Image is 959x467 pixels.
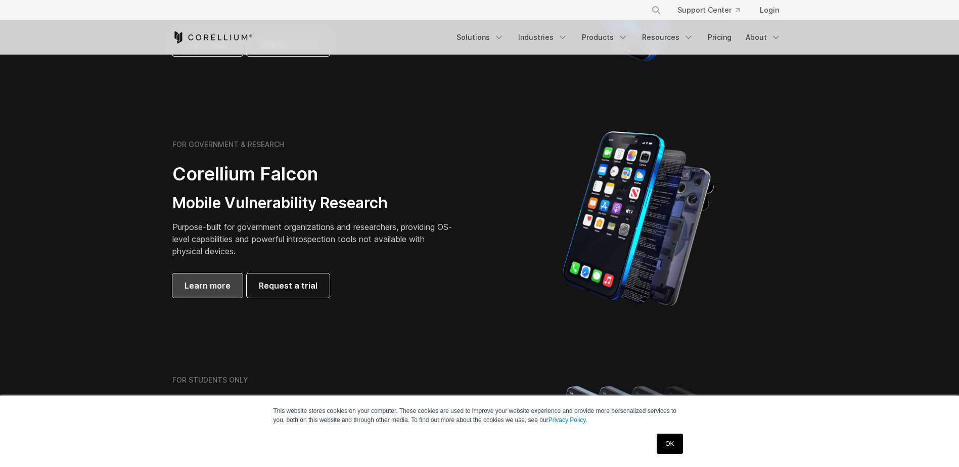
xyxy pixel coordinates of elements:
h6: FOR STUDENTS ONLY [172,376,248,385]
h6: FOR GOVERNMENT & RESEARCH [172,140,284,149]
a: Solutions [450,28,510,46]
span: Learn more [185,279,231,292]
p: This website stores cookies on your computer. These cookies are used to improve your website expe... [273,406,686,425]
h3: Mobile Vulnerability Research [172,194,455,213]
a: Pricing [702,28,738,46]
button: Search [647,1,665,19]
a: Corellium Home [172,31,253,43]
a: Support Center [669,1,748,19]
a: Industries [512,28,574,46]
a: Request a trial [247,273,330,298]
a: Products [576,28,634,46]
a: OK [657,434,682,454]
h2: Corellium Falcon [172,163,455,185]
div: Navigation Menu [639,1,787,19]
div: Navigation Menu [450,28,787,46]
img: iPhone model separated into the mechanics used to build the physical device. [562,130,714,307]
a: Login [752,1,787,19]
p: Purpose-built for government organizations and researchers, providing OS-level capabilities and p... [172,221,455,257]
a: Learn more [172,273,243,298]
a: About [740,28,787,46]
a: Resources [636,28,700,46]
span: Request a trial [259,279,317,292]
a: Privacy Policy. [549,416,587,424]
